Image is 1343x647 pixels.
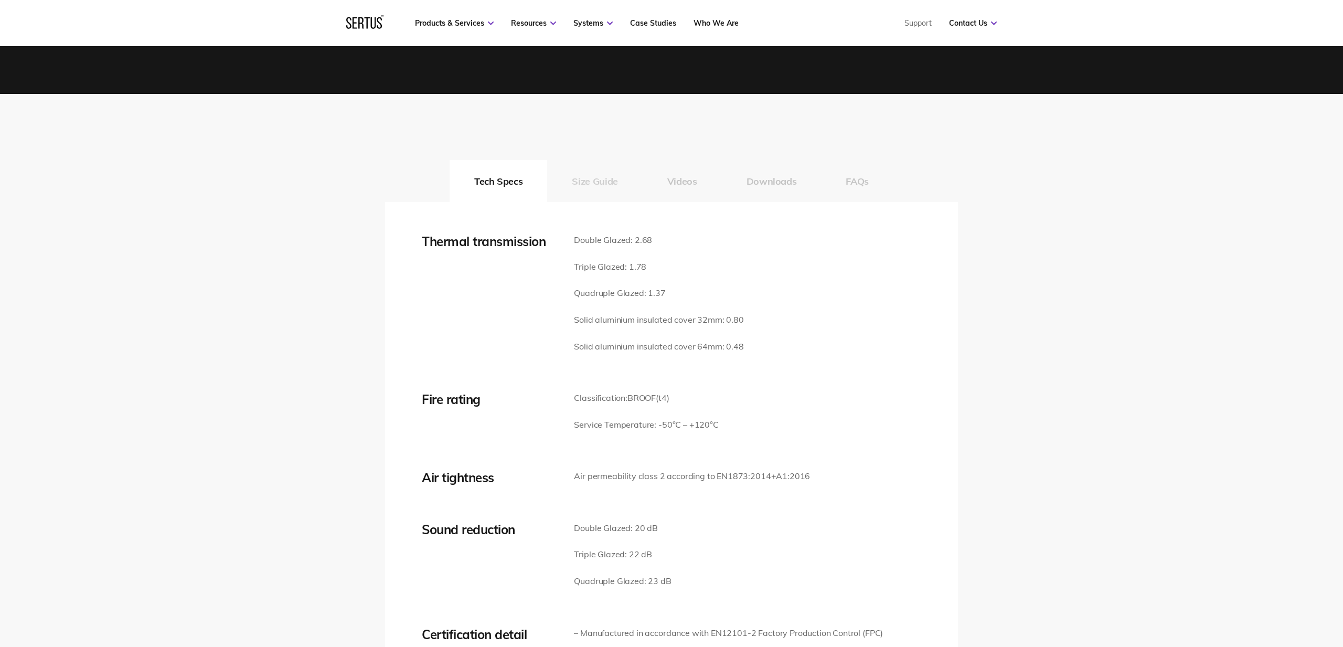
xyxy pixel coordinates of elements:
p: Solid aluminium insulated cover 32mm: 0.80 [574,313,743,327]
div: Air tightness [422,470,558,485]
a: Products & Services [415,18,494,28]
p: Triple Glazed: 1.78 [574,260,743,274]
div: Sound reduction [422,522,558,537]
a: Who We Are [694,18,739,28]
span: (t4) [656,393,669,403]
p: Double Glazed: 2.68 [574,234,743,247]
iframe: Chat Widget [1154,525,1343,647]
button: FAQs [821,160,893,202]
div: Certification detail [422,627,558,642]
p: Double Glazed: 20 dB [574,522,671,535]
p: Classification: [574,391,718,405]
p: Service Temperature: -50°C – +120°C [574,418,718,432]
a: Systems [573,18,613,28]
p: – Manufactured in accordance with EN12101-2 Factory Production Control (FPC) [574,627,883,640]
a: Case Studies [630,18,676,28]
div: Thermal transmission [422,234,558,249]
span: B [627,393,633,403]
a: Support [904,18,932,28]
p: Air permeability class 2 according to EN1873:2014+A1:2016 [574,470,810,483]
button: Size Guide [547,160,642,202]
button: Downloads [722,160,822,202]
p: Solid aluminium insulated cover 64mm: 0.48 [574,340,743,354]
p: Quadruple Glazed: 23 dB [574,575,671,588]
div: Fire rating [422,391,558,407]
a: Contact Us [949,18,997,28]
p: Quadruple Glazed: 1.37 [574,287,743,300]
p: Triple Glazed: 22 dB [574,548,671,561]
a: Resources [511,18,556,28]
span: ROOF [633,393,656,403]
button: Videos [643,160,722,202]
